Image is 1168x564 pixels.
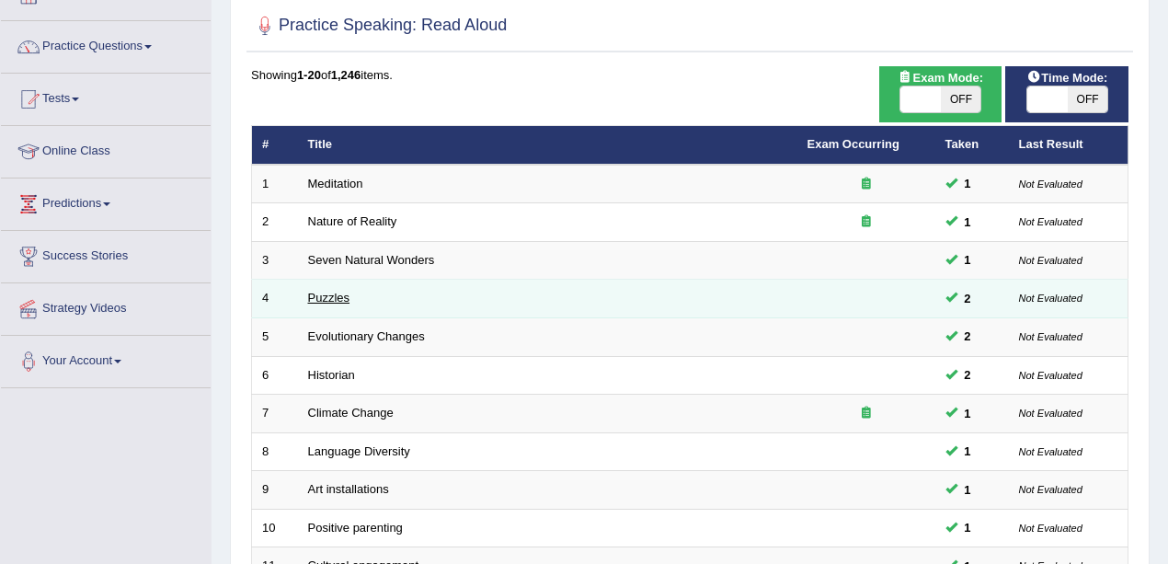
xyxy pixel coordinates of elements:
[957,480,979,500] span: You can still take this question
[331,68,361,82] b: 1,246
[297,68,321,82] b: 1-20
[252,471,298,510] td: 9
[308,482,389,496] a: Art installations
[957,365,979,385] span: You can still take this question
[807,213,925,231] div: Exam occurring question
[251,12,507,40] h2: Practice Speaking: Read Aloud
[252,395,298,433] td: 7
[807,137,899,151] a: Exam Occurring
[308,177,363,190] a: Meditation
[935,126,1009,165] th: Taken
[1,126,211,172] a: Online Class
[252,432,298,471] td: 8
[308,406,394,420] a: Climate Change
[957,518,979,537] span: You can still take this question
[957,213,979,232] span: You can still take this question
[251,66,1128,84] div: Showing of items.
[1,178,211,224] a: Predictions
[1009,126,1128,165] th: Last Result
[879,66,1002,122] div: Show exams occurring in exams
[252,280,298,318] td: 4
[1019,408,1082,419] small: Not Evaluated
[252,203,298,242] td: 2
[1019,370,1082,381] small: Not Evaluated
[807,405,925,422] div: Exam occurring question
[1019,484,1082,495] small: Not Evaluated
[1019,446,1082,457] small: Not Evaluated
[1,283,211,329] a: Strategy Videos
[957,250,979,270] span: You can still take this question
[957,442,979,461] span: You can still take this question
[1019,331,1082,342] small: Not Evaluated
[298,126,797,165] th: Title
[308,291,350,305] a: Puzzles
[308,253,435,267] a: Seven Natural Wonders
[957,174,979,193] span: You can still take this question
[1,336,211,382] a: Your Account
[252,318,298,357] td: 5
[252,126,298,165] th: #
[957,327,979,346] span: You can still take this question
[957,404,979,423] span: You can still take this question
[252,509,298,547] td: 10
[1068,86,1108,112] span: OFF
[1,21,211,67] a: Practice Questions
[308,214,397,228] a: Nature of Reality
[957,289,979,308] span: You can still take this question
[1019,523,1082,534] small: Not Evaluated
[941,86,981,112] span: OFF
[890,68,990,87] span: Exam Mode:
[308,368,355,382] a: Historian
[1019,178,1082,190] small: Not Evaluated
[252,241,298,280] td: 3
[252,356,298,395] td: 6
[1,74,211,120] a: Tests
[308,521,403,535] a: Positive parenting
[252,165,298,203] td: 1
[308,444,410,458] a: Language Diversity
[1019,216,1082,227] small: Not Evaluated
[1019,255,1082,266] small: Not Evaluated
[1019,68,1115,87] span: Time Mode:
[807,176,925,193] div: Exam occurring question
[1,231,211,277] a: Success Stories
[1019,293,1082,304] small: Not Evaluated
[308,329,425,343] a: Evolutionary Changes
